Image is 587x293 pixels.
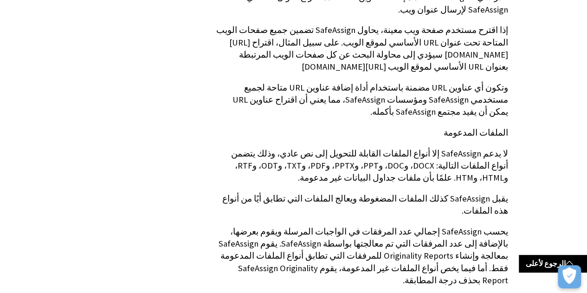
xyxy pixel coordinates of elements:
p: إذا اقترح مستخدم صفحة ويب معينة، يحاول SafeAssign تضمين جميع صفحات الويب المتاحة تحت عنوان URL ال... [216,24,508,73]
p: يقبل SafeAssign كذلك الملفات المضغوطة ويعالج الملفات التي تطابق أيًا من أنواع هذه الملفات. [216,193,508,217]
a: الرجوع لأعلى [519,255,587,272]
p: يحسب SafeAssign إجمالي عدد المرفقات في الواجبات المرسلة ويقوم بعرضها، بالإضافة إلى عدد المرفقات ا... [216,226,508,286]
p: الملفات المدعومة [216,127,508,139]
p: وتكون أي عناوين URL مضمنة باستخدام أداة إضافة عناوين URL متاحة لجميع مستخدمي SafeAssign ومؤسسات S... [216,82,508,118]
p: لا يدعم SafeAssign إلا أنواع الملفات القابلة للتحويل إلى نص عادي، وذلك يتضمن أنواع الملفات التالي... [216,148,508,184]
button: فتح التفضيلات [558,265,581,288]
